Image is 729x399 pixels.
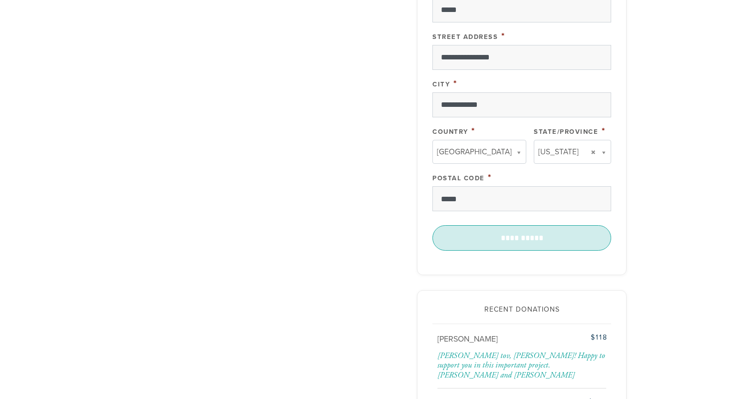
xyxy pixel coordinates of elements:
[432,140,526,164] a: [GEOGRAPHIC_DATA]
[432,306,611,314] h2: Recent Donations
[538,145,579,158] span: [US_STATE]
[549,332,608,343] div: $118
[534,128,598,136] label: State/Province
[453,78,457,89] span: This field is required.
[432,128,468,136] label: Country
[534,140,611,164] a: [US_STATE]
[437,351,608,380] div: [PERSON_NAME] tov, [PERSON_NAME]! Happy to support you in this important project. [PERSON_NAME] a...
[437,145,512,158] span: [GEOGRAPHIC_DATA]
[437,334,498,344] span: [PERSON_NAME]
[602,125,606,136] span: This field is required.
[432,174,485,182] label: Postal Code
[432,33,498,41] label: Street Address
[432,80,450,88] label: City
[488,172,492,183] span: This field is required.
[501,30,505,41] span: This field is required.
[471,125,475,136] span: This field is required.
